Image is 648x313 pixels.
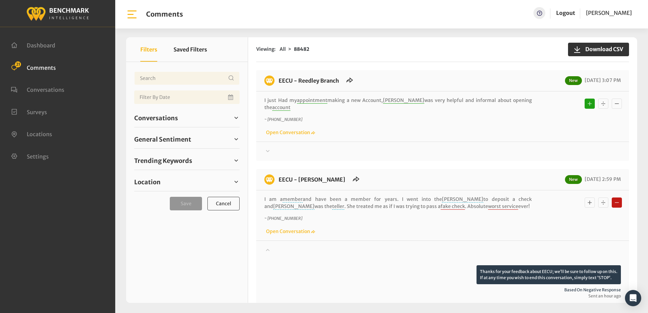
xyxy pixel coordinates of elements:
img: benchmark [264,174,275,185]
span: fake check [441,203,465,210]
span: appointment [297,97,327,104]
span: [PERSON_NAME] [442,196,483,203]
h6: EECU - Reedley Branch [275,76,343,86]
span: teller [332,203,344,210]
a: General Sentiment [134,134,240,144]
span: General Sentiment [134,135,191,144]
a: Trending Keywords [134,155,240,166]
span: [PERSON_NAME] [383,97,424,104]
a: EECU - Reedley Branch [279,77,339,84]
span: Comments [27,64,56,71]
p: I just Had my making a new Account, was very helpful and informal about opening the [264,97,532,111]
h6: EECU - Selma Branch [275,174,349,185]
strong: 88482 [294,46,309,52]
img: bar [126,8,138,20]
span: member [283,196,303,203]
a: EECU - [PERSON_NAME] [279,176,345,183]
span: Locations [27,131,52,138]
span: All [280,46,286,52]
button: Cancel [207,197,240,210]
img: benchmark [264,76,275,86]
span: Conversations [134,113,178,123]
span: New [565,76,582,85]
span: Location [134,178,161,187]
input: Date range input field [134,90,240,104]
button: Download CSV [568,43,629,56]
button: Open Calendar [227,90,236,104]
p: Thanks for your feedback about EECU; we’ll be sure to follow up on this. If at any time you wish ... [477,265,621,284]
span: [DATE] 2:59 PM [583,176,621,182]
a: Conversations [11,86,64,92]
button: Filters [140,37,157,62]
span: Surveys [27,108,47,115]
span: [PERSON_NAME] [273,203,315,210]
h1: Comments [146,10,183,18]
img: benchmark [26,5,89,22]
span: 21 [15,61,21,67]
i: ~ [PHONE_NUMBER] [264,216,302,221]
a: Open Conversation [264,228,315,234]
span: worst service [488,203,518,210]
a: Location [134,177,240,187]
div: Basic example [583,97,624,110]
a: Open Conversation [264,129,315,135]
a: Conversations [134,113,240,123]
input: Username [134,71,240,85]
a: Comments 21 [11,64,56,70]
div: Basic example [583,196,624,209]
a: Logout [556,9,575,16]
span: New [565,175,582,184]
span: Dashboard [27,42,55,49]
span: [PERSON_NAME] [586,9,632,16]
p: I am a and have been a member for years. I went into the to deposit a check and was the . She tre... [264,196,532,210]
span: Download CSV [581,45,623,53]
span: Settings [27,153,49,160]
a: Logout [556,7,575,19]
span: Sent an hour ago [264,293,621,299]
span: Viewing: [256,46,276,53]
span: [DATE] 3:07 PM [583,77,621,83]
span: account [272,104,290,111]
a: Locations [11,130,52,137]
button: Saved Filters [174,37,207,62]
a: [PERSON_NAME] [586,7,632,19]
i: ~ [PHONE_NUMBER] [264,117,302,122]
span: Conversations [27,86,64,93]
div: Open Intercom Messenger [625,290,641,306]
span: Based on negative response [264,287,621,293]
a: Settings [11,152,49,159]
a: Dashboard [11,41,55,48]
span: Trending Keywords [134,156,192,165]
a: Surveys [11,108,47,115]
